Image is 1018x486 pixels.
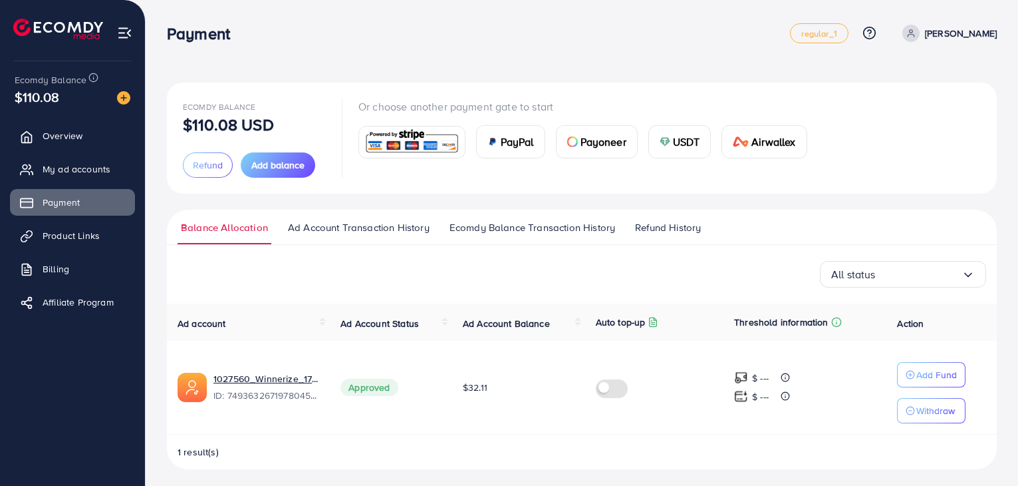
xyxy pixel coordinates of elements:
[501,134,534,150] span: PayPal
[10,256,135,282] a: Billing
[178,373,207,402] img: ic-ads-acc.e4c84228.svg
[10,189,135,216] a: Payment
[213,372,319,403] div: <span class='underline'>1027560_Winnerize_1744747938584</span></br>7493632671978045448
[734,389,748,403] img: top-up amount
[673,134,700,150] span: USDT
[43,196,80,209] span: Payment
[10,122,135,149] a: Overview
[43,129,82,142] span: Overview
[340,379,398,396] span: Approved
[752,370,769,386] p: $ ---
[876,264,961,285] input: Search for option
[213,389,319,402] span: ID: 7493632671978045448
[463,317,550,330] span: Ad Account Balance
[241,152,315,178] button: Add balance
[15,73,86,87] span: Ecomdy Balance
[801,29,836,38] span: regular_1
[117,91,130,105] img: image
[10,222,135,249] a: Product Links
[734,371,748,385] img: top-up amount
[183,117,274,132] p: $110.08 USD
[648,125,711,158] a: cardUSDT
[831,264,876,285] span: All status
[721,125,807,158] a: cardAirwallex
[925,25,997,41] p: [PERSON_NAME]
[117,25,132,41] img: menu
[449,220,615,235] span: Ecomdy Balance Transaction History
[213,372,319,385] a: 1027560_Winnerize_1744747938584
[10,289,135,316] a: Affiliate Program
[178,317,226,330] span: Ad account
[288,220,430,235] span: Ad Account Transaction History
[660,136,670,147] img: card
[897,398,965,423] button: Withdraw
[43,229,100,242] span: Product Links
[463,381,487,394] span: $32.11
[897,362,965,387] button: Add Fund
[13,19,103,39] img: logo
[43,162,110,176] span: My ad accounts
[358,99,818,115] p: Or choose another payment gate to start
[733,136,749,147] img: card
[635,220,701,235] span: Refund History
[358,126,465,158] a: card
[897,25,997,42] a: [PERSON_NAME]
[183,152,233,178] button: Refund
[167,24,241,43] h3: Payment
[752,389,769,405] p: $ ---
[961,426,1008,476] iframe: Chat
[181,220,268,235] span: Balance Allocation
[178,445,219,459] span: 1 result(s)
[363,128,461,156] img: card
[193,158,223,172] span: Refund
[15,87,59,107] span: $110.08
[790,23,848,43] a: regular_1
[10,156,135,182] a: My ad accounts
[567,136,578,147] img: card
[820,261,986,288] div: Search for option
[251,158,305,172] span: Add balance
[580,134,626,150] span: Payoneer
[916,367,957,383] p: Add Fund
[43,262,69,276] span: Billing
[596,314,646,330] p: Auto top-up
[476,125,545,158] a: cardPayPal
[43,296,114,309] span: Affiliate Program
[734,314,828,330] p: Threshold information
[183,101,255,113] span: Ecomdy Balance
[556,125,638,158] a: cardPayoneer
[487,136,498,147] img: card
[340,317,419,330] span: Ad Account Status
[751,134,795,150] span: Airwallex
[916,403,955,419] p: Withdraw
[897,317,924,330] span: Action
